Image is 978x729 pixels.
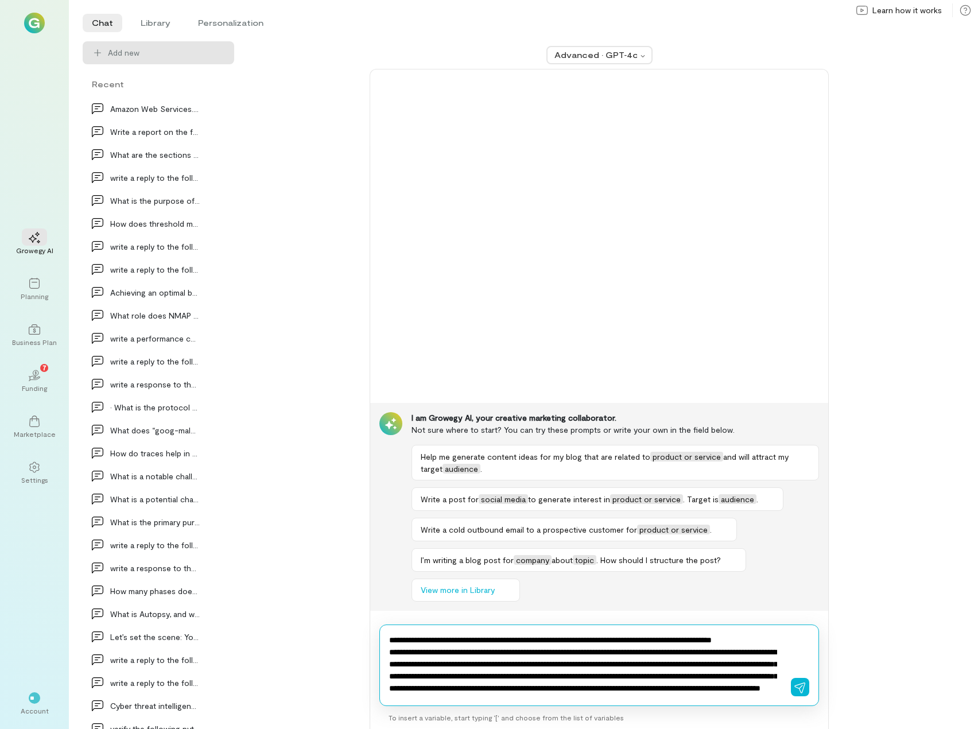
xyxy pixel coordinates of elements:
[110,677,200,689] div: write a reply to the following and include a fact…
[650,452,723,462] span: product or service
[110,562,200,574] div: write a response to the following to include a fa…
[480,464,482,474] span: .
[189,14,273,32] li: Personalization
[421,555,514,565] span: I’m writing a blog post for
[110,241,200,253] div: write a reply to the following to include a new f…
[110,172,200,184] div: write a reply to the following and include What a…
[683,494,719,504] span: . Target is
[14,223,55,264] a: Growegy AI
[412,518,737,541] button: Write a cold outbound email to a prospective customer forproduct or service.
[379,706,819,729] div: To insert a variable, start typing ‘[’ and choose from the list of variables
[110,424,200,436] div: What does “goog-malware-shavar” mean inside the T…
[110,608,200,620] div: What is Autopsy, and what is its primary purpose…
[42,362,46,373] span: 7
[110,516,200,528] div: What is the primary purpose of chkrootkit and rkh…
[110,286,200,298] div: Achieving an optimal balance between security and…
[14,360,55,402] a: Funding
[110,332,200,344] div: write a performance comments for an ITNC in the N…
[16,246,53,255] div: Growegy AI
[421,452,650,462] span: Help me generate content ideas for my blog that are related to
[110,103,200,115] div: Amazon Web Services. (2023). Security in the AWS…
[756,494,758,504] span: .
[110,355,200,367] div: write a reply to the following to include a new f…
[14,452,55,494] a: Settings
[110,539,200,551] div: write a reply to the following to include a fact…
[14,429,56,439] div: Marketplace
[110,378,200,390] div: write a response to the following to include a fa…
[719,494,756,504] span: audience
[872,5,942,16] span: Learn how it works
[21,706,49,715] div: Account
[412,487,783,511] button: Write a post forsocial mediato generate interest inproduct or service. Target isaudience.
[110,493,200,505] div: What is a potential challenge in cloud investigat…
[421,584,495,596] span: View more in Library
[554,49,637,61] div: Advanced · GPT‑4o
[573,555,596,565] span: topic
[131,14,180,32] li: Library
[14,269,55,310] a: Planning
[514,555,552,565] span: company
[110,401,200,413] div: • What is the protocol SSDP? Why would it be good…
[412,412,819,424] div: I am Growegy AI, your creative marketing collaborator.
[110,149,200,161] div: What are the sections of the syslog file? How wou…
[110,585,200,597] div: How many phases does the Abstract Digital Forensi…
[21,292,48,301] div: Planning
[610,494,683,504] span: product or service
[110,654,200,666] div: write a reply to the following to include a fact…
[479,494,528,504] span: social media
[443,464,480,474] span: audience
[421,525,637,534] span: Write a cold outbound email to a prospective customer for
[412,579,520,602] button: View more in Library
[552,555,573,565] span: about
[110,309,200,321] div: What role does NMAP play in incident response pro…
[83,78,234,90] div: Recent
[110,195,200,207] div: What is the purpose of SNORT rules in an Intrusio…
[12,338,57,347] div: Business Plan
[22,383,47,393] div: Funding
[421,494,479,504] span: Write a post for
[412,424,819,436] div: Not sure where to start? You can try these prompts or write your own in the field below.
[21,475,48,484] div: Settings
[110,631,200,643] div: Let’s set the scene: You get to complete this sto…
[110,263,200,276] div: write a reply to the following to include a fact…
[710,525,712,534] span: .
[83,14,122,32] li: Chat
[412,548,746,572] button: I’m writing a blog post forcompanyabouttopic. How should I structure the post?
[110,218,200,230] div: How does threshold monitoring work in anomaly det…
[14,315,55,356] a: Business Plan
[110,470,200,482] div: What is a notable challenge associated with cloud…
[110,126,200,138] div: Write a report on the following: Network Monitori…
[14,406,55,448] a: Marketplace
[110,447,200,459] div: How do traces help in understanding system behavi…
[637,525,710,534] span: product or service
[108,47,225,59] span: Add new
[110,700,200,712] div: Cyber threat intelligence platforms (TIPs) offer…
[528,494,610,504] span: to generate interest in
[412,445,819,480] button: Help me generate content ideas for my blog that are related toproduct or serviceand will attract ...
[596,555,721,565] span: . How should I structure the post?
